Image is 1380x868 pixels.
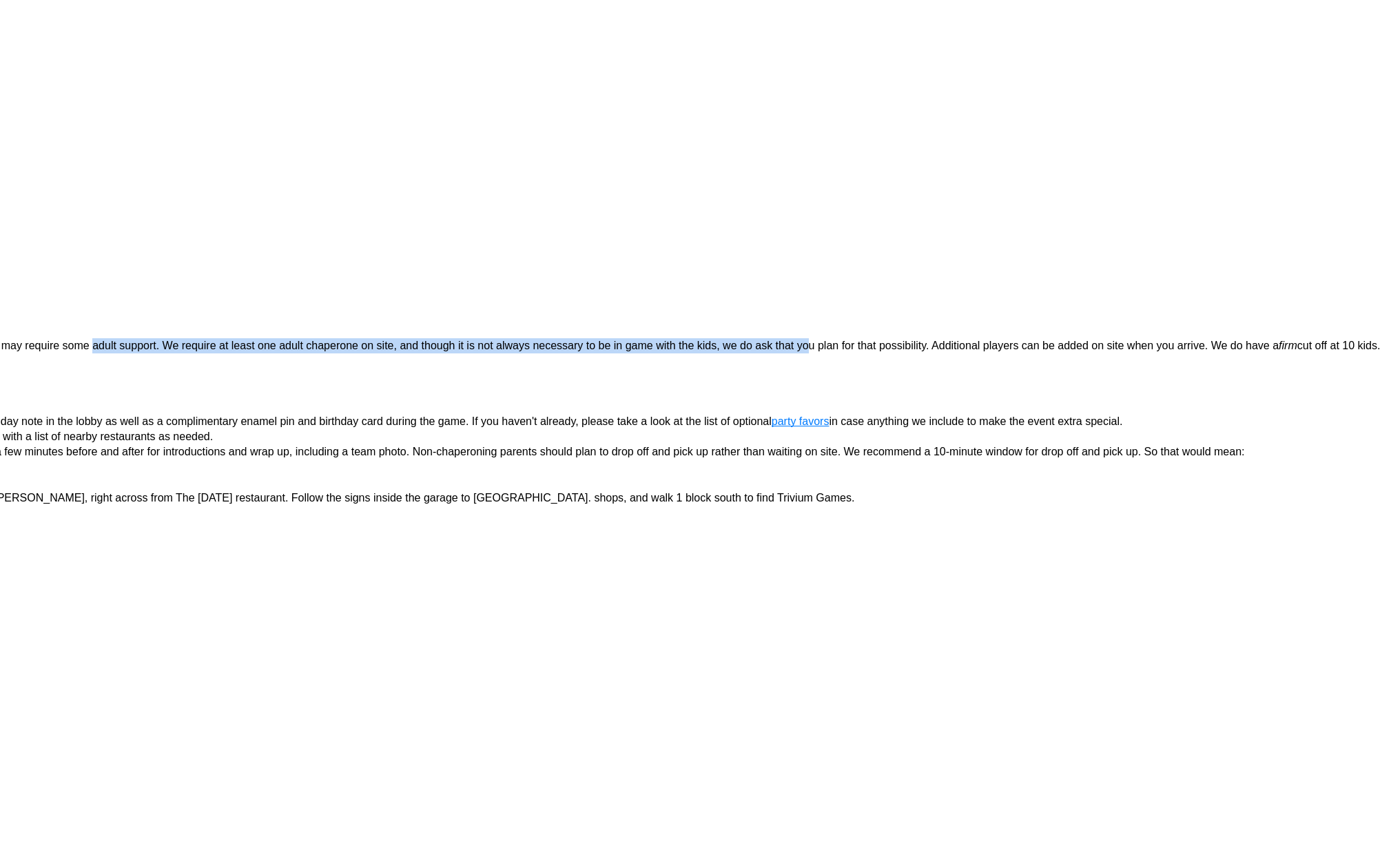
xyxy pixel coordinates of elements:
[772,415,830,427] a: party favors
[1279,340,1297,351] span: firm
[829,415,1122,427] span: in case anything we include to make the event extra special.
[1311,802,1380,868] iframe: Chat Widget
